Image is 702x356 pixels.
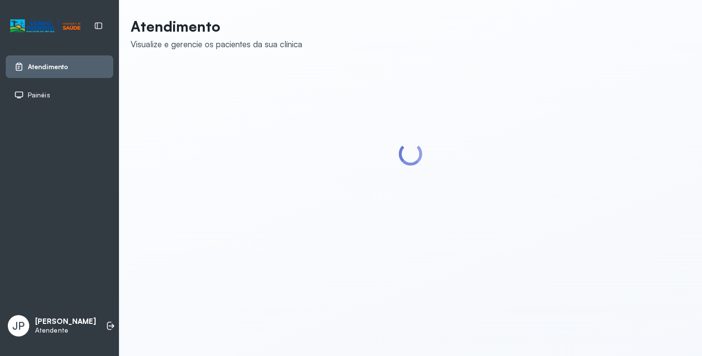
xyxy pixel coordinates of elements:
span: Atendimento [28,63,68,71]
p: [PERSON_NAME] [35,317,96,326]
span: JP [12,319,25,332]
span: Painéis [28,91,50,99]
p: Atendimento [131,18,302,35]
img: Logotipo do estabelecimento [10,18,80,34]
p: Atendente [35,326,96,335]
div: Visualize e gerencie os pacientes da sua clínica [131,39,302,49]
a: Atendimento [14,62,105,72]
